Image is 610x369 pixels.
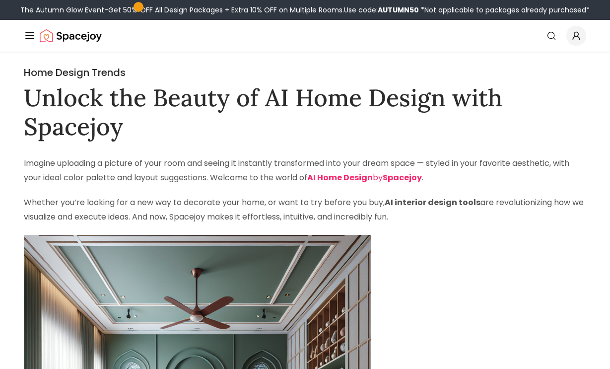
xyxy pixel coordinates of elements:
[40,26,102,46] a: Spacejoy
[20,5,590,15] div: The Autumn Glow Event-Get 50% OFF All Design Packages + Extra 10% OFF on Multiple Rooms.
[307,172,373,183] strong: AI Home Design
[24,66,586,79] h2: Home Design Trends
[24,20,586,52] nav: Global
[40,26,102,46] img: Spacejoy Logo
[419,5,590,15] span: *Not applicable to packages already purchased*
[24,83,586,141] h1: Unlock the Beauty of AI Home Design with Spacejoy
[378,5,419,15] b: AUTUMN50
[385,197,480,208] strong: AI interior design tools
[344,5,419,15] span: Use code:
[24,196,586,224] p: Whether you’re looking for a new way to decorate your home, or want to try before you buy, are re...
[24,156,586,185] p: Imagine uploading a picture of your room and seeing it instantly transformed into your dream spac...
[383,172,422,183] strong: Spacejoy
[307,172,422,183] a: AI Home DesignbySpacejoy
